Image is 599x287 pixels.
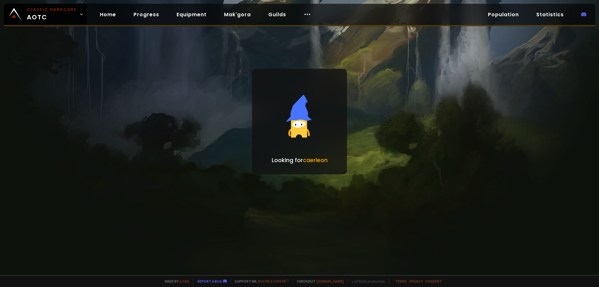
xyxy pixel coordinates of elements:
[95,8,121,21] a: Home
[197,279,222,284] a: Report a bug
[180,279,189,284] a: a fan
[531,8,569,21] a: Statistics
[129,8,164,21] a: Progress
[27,7,77,22] span: AOTC
[161,279,189,284] span: Made by
[272,156,328,164] p: Looking for
[219,8,256,21] a: Mak'gora
[395,279,407,284] a: Terms
[172,8,212,21] a: Equipment
[258,279,289,284] a: Buy me a coffee
[293,279,344,284] span: Checkout
[263,8,291,21] a: Guilds
[303,156,328,164] span: caerleon
[231,279,289,284] span: Support me,
[4,4,87,25] a: Classic HardcoreAOTC
[409,279,423,284] a: Privacy
[425,279,442,284] a: Consent
[317,279,344,284] a: [DOMAIN_NAME]
[348,279,385,284] span: v. d752d5 - production
[483,8,524,21] a: Population
[27,7,77,12] small: Classic Hardcore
